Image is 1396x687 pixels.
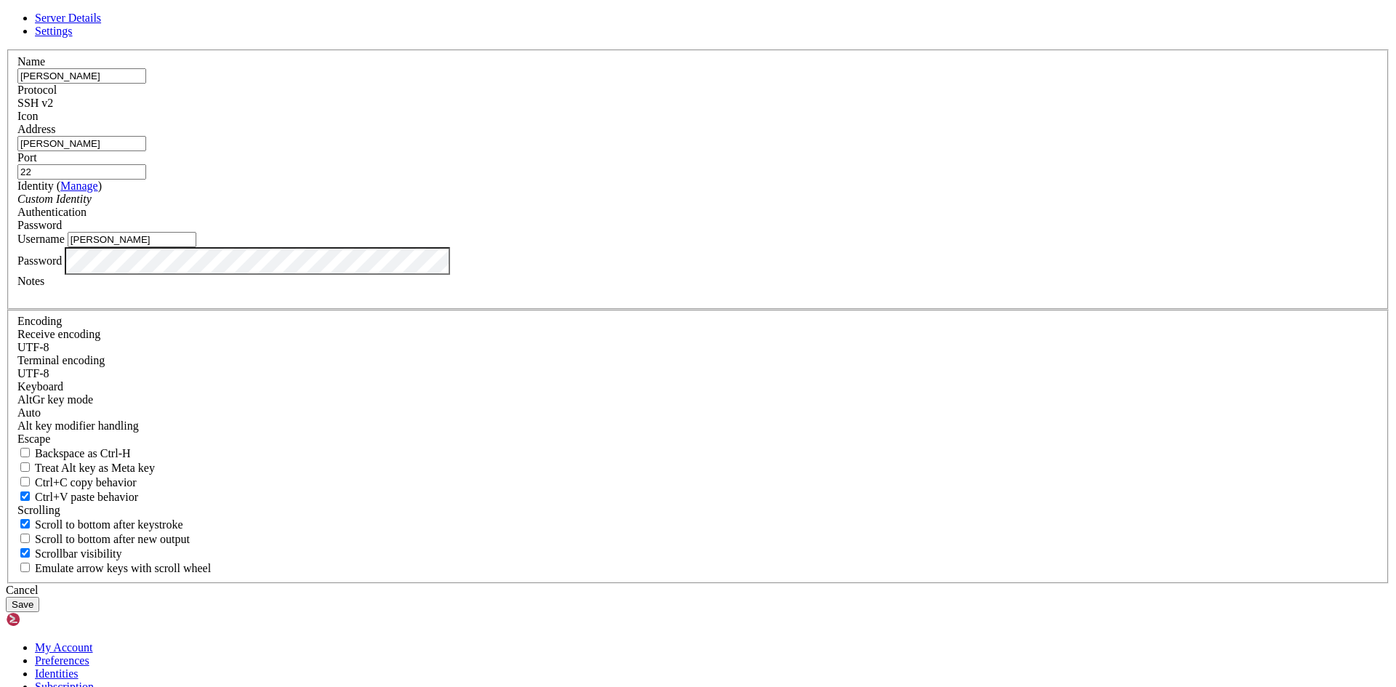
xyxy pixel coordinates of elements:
[17,491,138,503] label: Ctrl+V pastes if true, sends ^V to host if false. Ctrl+Shift+V sends ^V to host if true, pastes i...
[17,367,49,379] span: UTF-8
[20,477,30,486] input: Ctrl+C copy behavior
[35,667,79,680] a: Identities
[17,562,211,574] label: When using the alternative screen buffer, and DECCKM (Application Cursor Keys) is active, mouse w...
[17,533,190,545] label: Scroll to bottom after new output.
[17,433,50,445] span: Escape
[17,97,1379,110] div: SSH v2
[35,641,93,654] a: My Account
[17,180,102,192] label: Identity
[35,562,211,574] span: Emulate arrow keys with scroll wheel
[17,433,1379,446] div: Escape
[17,151,37,164] label: Port
[17,136,146,151] input: Host Name or IP
[20,548,30,558] input: Scrollbar visibility
[20,491,30,501] input: Ctrl+V paste behavior
[6,612,89,627] img: Shellngn
[17,233,65,245] label: Username
[35,654,89,667] a: Preferences
[17,275,44,287] label: Notes
[35,447,131,459] span: Backspace as Ctrl-H
[20,563,30,572] input: Emulate arrow keys with scroll wheel
[17,341,1379,354] div: UTF-8
[35,12,101,24] a: Server Details
[35,462,155,474] span: Treat Alt key as Meta key
[17,97,53,109] span: SSH v2
[17,193,92,205] i: Custom Identity
[6,584,1390,597] div: Cancel
[17,518,183,531] label: Whether to scroll to the bottom on any keystroke.
[17,504,60,516] label: Scrolling
[17,447,131,459] label: If true, the backspace should send BS ('\x08', aka ^H). Otherwise the backspace key should send '...
[68,232,196,247] input: Login Username
[20,534,30,543] input: Scroll to bottom after new output
[17,341,49,353] span: UTF-8
[17,315,62,327] label: Encoding
[60,180,98,192] a: Manage
[17,219,1379,232] div: Password
[17,206,87,218] label: Authentication
[17,193,1379,206] div: Custom Identity
[57,180,102,192] span: ( )
[35,533,190,545] span: Scroll to bottom after new output
[17,419,139,432] label: Controls how the Alt key is handled. Escape: Send an ESC prefix. 8-Bit: Add 128 to the typed char...
[17,84,57,96] label: Protocol
[17,123,55,135] label: Address
[35,547,122,560] span: Scrollbar visibility
[6,597,39,612] button: Save
[17,110,38,122] label: Icon
[35,25,73,37] a: Settings
[17,354,105,366] label: The default terminal encoding. ISO-2022 enables character map translations (like graphics maps). ...
[20,462,30,472] input: Treat Alt key as Meta key
[35,491,138,503] span: Ctrl+V paste behavior
[20,519,30,529] input: Scroll to bottom after keystroke
[17,393,93,406] label: Set the expected encoding for data received from the host. If the encodings do not match, visual ...
[35,476,137,489] span: Ctrl+C copy behavior
[17,462,155,474] label: Whether the Alt key acts as a Meta key or as a distinct Alt key.
[17,68,146,84] input: Server Name
[17,328,100,340] label: Set the expected encoding for data received from the host. If the encodings do not match, visual ...
[17,380,63,393] label: Keyboard
[17,219,62,231] span: Password
[17,406,41,419] span: Auto
[17,406,1379,419] div: Auto
[17,476,137,489] label: Ctrl-C copies if true, send ^C to host if false. Ctrl-Shift-C sends ^C to host if true, copies if...
[17,164,146,180] input: Port Number
[17,254,62,266] label: Password
[35,518,183,531] span: Scroll to bottom after keystroke
[17,55,45,68] label: Name
[17,367,1379,380] div: UTF-8
[20,448,30,457] input: Backspace as Ctrl-H
[17,547,122,560] label: The vertical scrollbar mode.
